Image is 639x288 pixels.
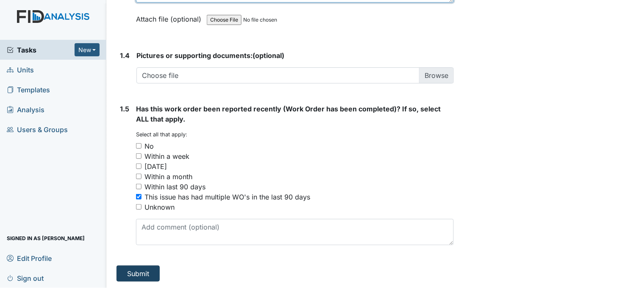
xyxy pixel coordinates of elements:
[136,143,142,149] input: No
[7,232,85,245] span: Signed in as [PERSON_NAME]
[7,271,44,285] span: Sign out
[120,50,130,61] label: 1.4
[136,131,187,138] small: Select all that apply:
[7,83,50,96] span: Templates
[136,194,142,199] input: This issue has had multiple WO's in the last 90 days
[7,252,52,265] span: Edit Profile
[136,50,454,61] strong: (optional)
[7,45,75,55] a: Tasks
[144,192,310,202] div: This issue has had multiple WO's in the last 90 days
[144,182,206,192] div: Within last 90 days
[144,161,167,172] div: [DATE]
[144,141,154,151] div: No
[136,153,142,159] input: Within a week
[120,104,129,114] label: 1.5
[117,266,160,282] button: Submit
[136,204,142,210] input: Unknown
[144,202,175,212] div: Unknown
[7,103,44,116] span: Analysis
[136,105,441,123] span: Has this work order been reported recently (Work Order has been completed)? If so, select ALL tha...
[136,9,205,24] label: Attach file (optional)
[144,151,189,161] div: Within a week
[136,163,142,169] input: [DATE]
[144,172,192,182] div: Within a month
[7,123,68,136] span: Users & Groups
[75,43,100,56] button: New
[136,174,142,179] input: Within a month
[7,63,34,76] span: Units
[136,51,253,60] span: Pictures or supporting documents:
[136,184,142,189] input: Within last 90 days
